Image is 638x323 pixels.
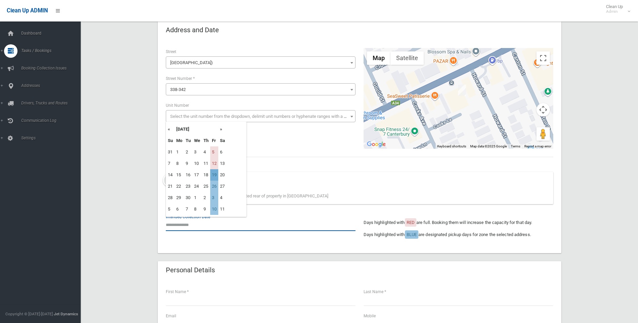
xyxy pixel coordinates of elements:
span: Booking Collection Issues [19,66,86,71]
small: Admin [606,9,623,14]
th: Su [166,135,175,146]
span: RED [407,220,415,225]
td: 30 [184,192,192,203]
a: Open this area in Google Maps (opens a new window) [365,140,387,149]
td: 8 [175,158,184,169]
span: Map data ©2025 Google [470,144,507,148]
strong: Jet Dynamics [54,312,78,316]
td: 3 [210,192,218,203]
td: 25 [202,181,210,192]
th: Tu [184,135,192,146]
header: Personal Details [158,264,223,277]
a: Report a map error [524,144,551,148]
td: 9 [184,158,192,169]
span: Copyright © [DATE]-[DATE] [5,312,53,316]
button: Map camera controls [536,103,550,117]
td: 5 [166,203,175,215]
th: « [166,124,175,135]
td: 8 [192,203,202,215]
td: 22 [175,181,184,192]
td: 4 [218,192,227,203]
button: Show satellite imagery [390,51,424,65]
td: 14 [166,169,175,181]
td: 17 [192,169,202,181]
span: Clean Up ADMIN [7,7,48,14]
span: Canterbury Road (CANTERBURY 2193) [166,56,355,68]
th: We [192,135,202,146]
button: Drag Pegman onto the map to open Street View [536,127,550,141]
td: 26 [210,181,218,192]
th: [DATE] [175,124,218,135]
td: 23 [184,181,192,192]
span: Dashboard [19,31,86,36]
p: Days highlighted with are designated pickup days for zone the selected address. [364,231,553,239]
p: Days highlighted with are full. Booking them will increase the capacity for that day. [364,219,553,227]
td: 19 [210,169,218,181]
td: 5 [210,146,218,158]
img: Google [365,140,387,149]
span: Clean Up [603,4,630,14]
button: Keyboard shortcuts [437,144,466,149]
td: 1 [175,146,184,158]
td: 18 [202,169,210,181]
td: 1 [192,192,202,203]
td: 28 [166,192,175,203]
td: 16 [184,169,192,181]
td: 4 [202,146,210,158]
td: 10 [210,203,218,215]
header: Address and Date [158,24,227,37]
td: 9 [202,203,210,215]
th: Fr [210,135,218,146]
td: 3 [192,146,202,158]
span: Tasks / Bookings [19,48,86,53]
td: 12 [210,158,218,169]
td: 13 [218,158,227,169]
div: Note for [183,176,549,184]
td: 7 [166,158,175,169]
td: 27 [218,181,227,192]
td: 11 [218,203,227,215]
span: Addresses [19,83,86,88]
td: 2 [184,146,192,158]
a: Terms (opens in new tab) [511,144,520,148]
span: Cleanup material must be presented rear of property in [GEOGRAPHIC_DATA] [183,193,328,198]
span: Drivers, Trucks and Routes [19,101,86,105]
td: 24 [192,181,202,192]
td: 11 [202,158,210,169]
button: Toggle fullscreen view [536,51,550,65]
span: 338-342 [166,83,355,95]
span: Canterbury Road (CANTERBURY 2193) [167,58,354,67]
button: Show street map [367,51,390,65]
td: 6 [175,203,184,215]
td: 6 [218,146,227,158]
td: 31 [166,146,175,158]
div: 338-342 Canterbury Road, CANTERBURY NSW 2193 [458,85,466,96]
span: Select the unit number from the dropdown, delimit unit numbers or hyphenate ranges with a comma [170,114,358,119]
th: » [218,124,227,135]
td: 20 [218,169,227,181]
span: Communication Log [19,118,86,123]
td: 10 [192,158,202,169]
td: 7 [184,203,192,215]
td: 2 [202,192,210,203]
th: Th [202,135,210,146]
span: 338-342 [170,87,186,92]
td: 29 [175,192,184,203]
span: BLUE [407,232,417,237]
td: 15 [175,169,184,181]
span: Settings [19,136,86,140]
th: Sa [218,135,227,146]
td: 21 [166,181,175,192]
th: Mo [175,135,184,146]
span: 338-342 [167,85,354,94]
